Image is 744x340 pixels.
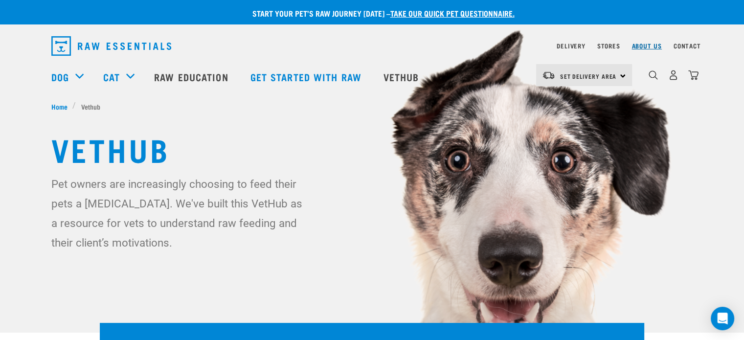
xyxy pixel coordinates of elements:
a: Delivery [557,44,585,47]
nav: dropdown navigation [44,32,701,60]
nav: breadcrumbs [51,101,693,112]
p: Pet owners are increasingly choosing to feed their pets a [MEDICAL_DATA]. We've built this VetHub... [51,174,308,252]
a: take our quick pet questionnaire. [390,11,515,15]
a: Contact [674,44,701,47]
a: Raw Education [144,57,240,96]
a: Vethub [374,57,431,96]
h1: Vethub [51,131,693,166]
div: Open Intercom Messenger [711,307,734,330]
a: Stores [597,44,620,47]
a: Dog [51,69,69,84]
span: Home [51,101,68,112]
img: Raw Essentials Logo [51,36,171,56]
img: user.png [668,70,678,80]
a: Home [51,101,73,112]
img: home-icon-1@2x.png [649,70,658,80]
a: About Us [631,44,661,47]
img: home-icon@2x.png [688,70,699,80]
span: Set Delivery Area [560,74,617,78]
img: van-moving.png [542,71,555,80]
a: Get started with Raw [241,57,374,96]
a: Cat [103,69,120,84]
